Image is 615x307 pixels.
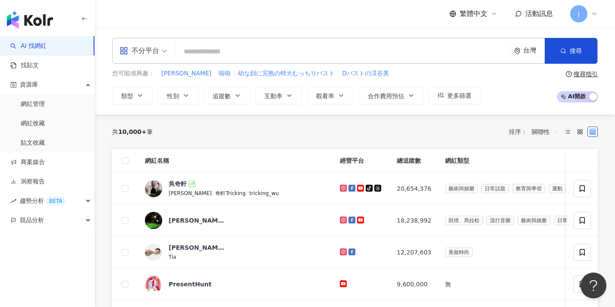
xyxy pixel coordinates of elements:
button: 幼な顔に完熟の特大むっちりバスト [238,69,335,78]
span: 啦啦 [219,69,231,78]
img: KOL Avatar [145,276,162,293]
span: 教育與學習 [512,184,545,193]
div: 排序： [509,125,562,139]
span: 合作費用預估 [368,93,404,99]
a: 找貼文 [10,61,39,70]
a: KOL AvatarPresentHunt [145,276,326,293]
span: 日常話題 [554,216,581,225]
span: 美妝時尚 [445,248,473,257]
span: Dバストの渓谷美 [342,69,389,78]
span: 您可能感興趣： [112,69,154,78]
td: 12,207,603 [390,236,438,269]
a: searchAI 找網紅 [10,42,47,50]
span: 日常話題 [481,184,509,193]
button: 追蹤數 [204,87,250,104]
div: 不分平台 [119,44,159,58]
span: appstore [119,47,128,55]
a: KOL Avatar吳奇軒[PERSON_NAME]|奇軒Tricking|tricking_wu [145,180,326,198]
a: 網紅管理 [21,100,45,109]
td: 9,600,000 [390,269,438,300]
span: 追蹤數 [213,93,231,99]
span: 田徑、馬拉松 [445,216,483,225]
div: PresentHunt [169,280,212,288]
div: 吳奇軒 [169,180,187,188]
span: J [578,9,580,19]
span: 藝術與娛樂 [518,216,550,225]
span: 互動率 [264,93,282,99]
span: 類型 [121,93,133,99]
span: | [212,189,216,196]
span: 運動 [549,184,566,193]
button: 更多篩選 [429,87,480,104]
span: 趨勢分析 [20,191,66,211]
span: 藝術與娛樂 [445,184,478,193]
iframe: Help Scout Beacon - Open [580,273,606,298]
span: 更多篩選 [447,92,471,99]
span: 觀看率 [316,93,334,99]
span: | [245,189,249,196]
div: 共 筆 [112,128,153,135]
span: 活動訊息 [525,9,553,18]
span: environment [514,48,521,54]
span: [PERSON_NAME] [161,69,211,78]
button: 性別 [158,87,198,104]
button: 搜尋 [545,38,597,64]
span: tricking_wu [249,190,279,196]
span: rise [10,198,16,204]
td: 20,654,376 [390,173,438,205]
button: 類型 [112,87,153,104]
span: [PERSON_NAME] [169,190,212,196]
img: KOL Avatar [145,212,162,229]
a: KOL Avatar[PERSON_NAME]Tia [145,243,326,261]
span: 性別 [167,93,179,99]
th: 總追蹤數 [390,149,438,173]
button: [PERSON_NAME] [161,69,212,78]
td: 18,238,992 [390,205,438,236]
span: question-circle [566,71,572,77]
a: 洞察報告 [10,177,45,186]
a: 商案媒合 [10,158,45,167]
span: 10,000+ [118,128,147,135]
th: 網紅名稱 [138,149,333,173]
div: [PERSON_NAME] [169,243,225,252]
button: 合作費用預估 [359,87,424,104]
span: Tia [169,254,176,260]
a: 網紅收藏 [21,119,45,128]
button: 觀看率 [307,87,354,104]
button: 啦啦 [218,69,231,78]
span: 搜尋 [570,47,582,54]
div: 搜尋指引 [574,71,598,78]
button: 互動率 [255,87,302,104]
span: 關聯性 [532,125,558,139]
a: 貼文收藏 [21,139,45,147]
img: logo [7,11,53,28]
div: BETA [46,197,66,205]
a: KOL Avatar[PERSON_NAME] 周杰倫 [145,212,326,229]
div: 台灣 [523,47,545,54]
span: 競品分析 [20,211,44,230]
button: Dバストの渓谷美 [342,69,389,78]
span: 資源庫 [20,75,38,94]
span: 繁體中文 [460,9,487,19]
img: KOL Avatar [145,180,162,197]
span: 奇軒Tricking [215,190,245,196]
img: KOL Avatar [145,244,162,261]
th: 經營平台 [333,149,390,173]
span: 流行音樂 [486,216,514,225]
div: [PERSON_NAME] 周杰倫 [169,216,225,225]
